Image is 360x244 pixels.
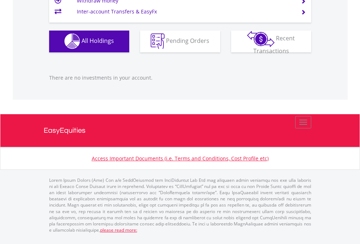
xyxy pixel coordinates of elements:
span: Recent Transactions [253,34,295,55]
button: Pending Orders [140,31,220,52]
a: Access Important Documents (i.e. Terms and Conditions, Cost Profile etc) [92,155,269,162]
span: All Holdings [82,37,114,45]
a: please read more: [100,227,137,233]
img: transactions-zar-wht.png [247,31,274,47]
span: Pending Orders [166,37,209,45]
button: Recent Transactions [231,31,311,52]
button: All Holdings [49,31,129,52]
img: holdings-wht.png [64,33,80,49]
img: pending_instructions-wht.png [151,33,165,49]
p: There are no investments in your account. [49,74,311,81]
td: Inter-account Transfers & EasyFx [77,6,292,17]
a: EasyEquities [44,114,317,147]
p: Lorem Ipsum Dolors (Ame) Con a/e SeddOeiusmod tem InciDiduntut Lab Etd mag aliquaen admin veniamq... [49,177,311,233]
